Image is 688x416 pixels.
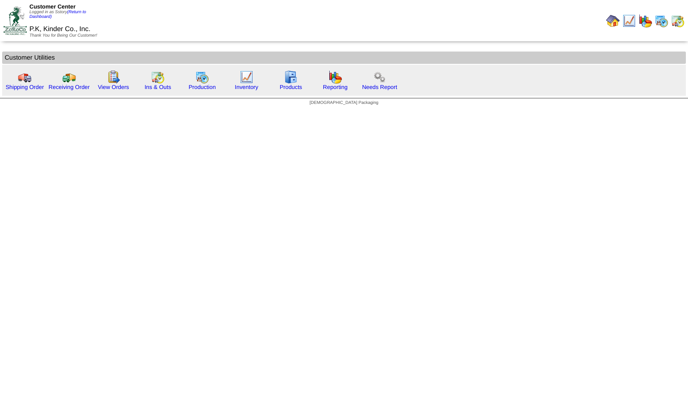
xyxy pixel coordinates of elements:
img: home.gif [606,14,620,28]
a: Shipping Order [6,84,44,90]
img: calendarprod.gif [655,14,668,28]
a: Inventory [235,84,258,90]
a: Receiving Order [49,84,90,90]
span: Customer Center [29,3,75,10]
img: truck.gif [18,70,32,84]
a: View Orders [98,84,129,90]
img: graph.gif [328,70,342,84]
span: P.K, Kinder Co., Inc. [29,26,90,33]
a: Production [189,84,216,90]
img: truck2.gif [62,70,76,84]
img: cabinet.gif [284,70,298,84]
a: Needs Report [362,84,397,90]
span: Thank You for Being Our Customer! [29,33,97,38]
img: calendarprod.gif [195,70,209,84]
img: calendarinout.gif [151,70,165,84]
img: ZoRoCo_Logo(Green%26Foil)%20jpg.webp [3,6,27,35]
span: [DEMOGRAPHIC_DATA] Packaging [310,100,378,105]
a: (Return to Dashboard) [29,10,86,19]
img: workflow.png [373,70,386,84]
td: Customer Utilities [2,52,686,64]
a: Reporting [323,84,348,90]
span: Logged in as Sstory [29,10,86,19]
img: calendarinout.gif [671,14,685,28]
img: line_graph.gif [622,14,636,28]
a: Ins & Outs [145,84,171,90]
img: graph.gif [639,14,652,28]
img: workorder.gif [107,70,120,84]
img: line_graph.gif [240,70,253,84]
a: Products [280,84,302,90]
